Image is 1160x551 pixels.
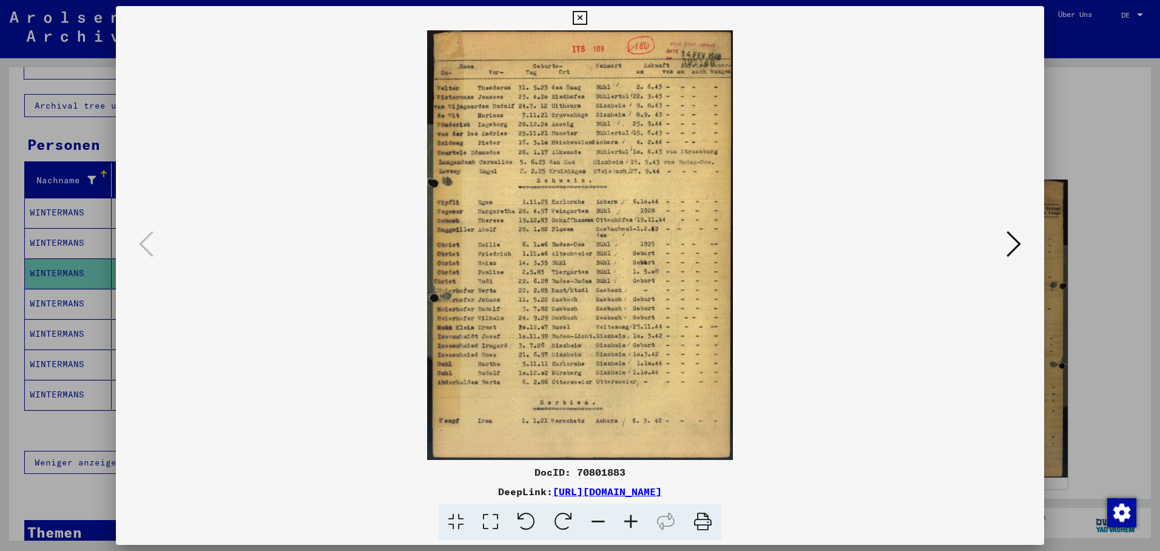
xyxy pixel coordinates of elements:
a: [URL][DOMAIN_NAME] [553,485,662,498]
img: 001.jpg [157,30,1003,460]
div: DocID: 70801883 [116,465,1044,479]
div: Zustimmung ändern [1107,498,1136,527]
img: Zustimmung ändern [1107,498,1136,527]
div: DeepLink: [116,484,1044,499]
